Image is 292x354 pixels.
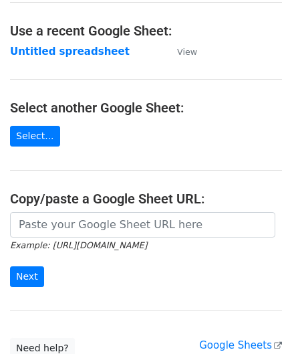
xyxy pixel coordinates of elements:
[10,23,282,39] h4: Use a recent Google Sheet:
[10,266,44,287] input: Next
[10,191,282,207] h4: Copy/paste a Google Sheet URL:
[199,339,282,351] a: Google Sheets
[164,46,197,58] a: View
[10,100,282,116] h4: Select another Google Sheet:
[10,212,275,238] input: Paste your Google Sheet URL here
[10,240,147,250] small: Example: [URL][DOMAIN_NAME]
[10,126,60,147] a: Select...
[10,46,130,58] a: Untitled spreadsheet
[225,290,292,354] iframe: Chat Widget
[177,47,197,57] small: View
